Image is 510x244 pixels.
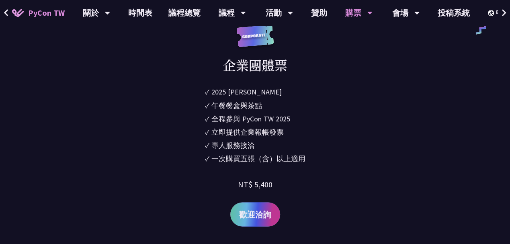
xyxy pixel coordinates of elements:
a: PyCon TW [4,3,73,23]
div: 立即提供企業報帳發票 [211,126,284,137]
div: 2025 [PERSON_NAME] [211,86,282,97]
li: ✓ [205,100,305,111]
li: ✓ [205,86,305,97]
li: ✓ [205,153,305,164]
div: 專人服務接洽 [211,139,255,150]
span: PyCon TW [28,7,65,19]
div: 企業團體票 [223,55,287,74]
span: 歡迎洽詢 [239,208,271,220]
img: corporate.a587c14.svg [235,25,275,55]
li: ✓ [205,113,305,124]
img: Locale Icon [488,10,496,16]
div: NT$ 5,400 [238,178,272,190]
a: 歡迎洽詢 [230,202,280,226]
div: 全程參與 PyCon TW 2025 [211,113,290,124]
div: 午餐餐盒與茶點 [211,100,262,111]
li: ✓ [205,139,305,150]
div: 一次購買五張（含）以上適用 [211,153,305,164]
li: ✓ [205,126,305,137]
img: Home icon of PyCon TW 2025 [12,9,24,17]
